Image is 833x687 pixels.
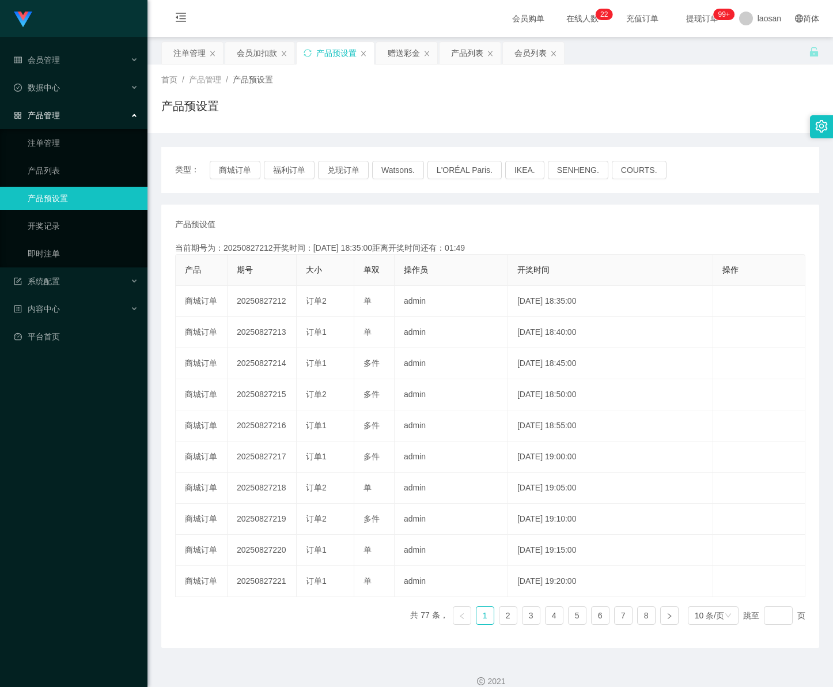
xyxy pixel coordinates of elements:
[176,286,228,317] td: 商城订单
[161,97,219,115] h1: 产品预设置
[508,535,713,566] td: [DATE] 19:15:00
[364,514,380,523] span: 多件
[395,535,508,566] td: admin
[714,9,734,20] sup: 976
[176,441,228,473] td: 商城订单
[306,358,327,368] span: 订单1
[28,214,138,237] a: 开奖记录
[360,50,367,57] i: 图标: close
[14,277,60,286] span: 系统配置
[395,286,508,317] td: admin
[189,75,221,84] span: 产品管理
[306,296,327,305] span: 订单2
[306,514,327,523] span: 订单2
[508,504,713,535] td: [DATE] 19:10:00
[395,410,508,441] td: admin
[487,50,494,57] i: 图标: close
[28,187,138,210] a: 产品预设置
[666,613,673,620] i: 图标: right
[395,379,508,410] td: admin
[508,348,713,379] td: [DATE] 18:45:00
[176,348,228,379] td: 商城订单
[306,452,327,461] span: 订单1
[176,410,228,441] td: 商城订单
[318,161,369,179] button: 兑现订单
[173,42,206,64] div: 注单管理
[614,606,633,625] li: 7
[14,56,22,64] i: 图标: table
[600,9,604,20] p: 2
[695,607,724,624] div: 10 条/页
[14,304,60,314] span: 内容中心
[638,607,655,624] a: 8
[680,14,724,22] span: 提现订单
[508,410,713,441] td: [DATE] 18:55:00
[423,50,430,57] i: 图标: close
[161,75,177,84] span: 首页
[237,42,277,64] div: 会员加扣款
[306,265,322,274] span: 大小
[388,42,420,64] div: 赠送彩金
[306,421,327,430] span: 订单1
[176,473,228,504] td: 商城订单
[228,317,297,348] td: 20250827213
[28,131,138,154] a: 注单管理
[14,277,22,285] i: 图标: form
[281,50,287,57] i: 图标: close
[209,50,216,57] i: 图标: close
[364,327,372,337] span: 单
[591,606,609,625] li: 6
[228,379,297,410] td: 20250827215
[28,242,138,265] a: 即时注单
[550,50,557,57] i: 图标: close
[499,607,517,624] a: 2
[505,161,544,179] button: IKEA.
[182,75,184,84] span: /
[395,317,508,348] td: admin
[522,607,540,624] a: 3
[176,566,228,597] td: 商城订单
[592,607,609,624] a: 6
[395,566,508,597] td: admin
[568,606,586,625] li: 5
[364,390,380,399] span: 多件
[228,441,297,473] td: 20250827217
[508,473,713,504] td: [DATE] 19:05:00
[14,83,60,92] span: 数据中心
[410,606,448,625] li: 共 77 条，
[637,606,656,625] li: 8
[226,75,228,84] span: /
[237,265,253,274] span: 期号
[176,535,228,566] td: 商城订单
[451,42,483,64] div: 产品列表
[14,325,138,348] a: 图标: dashboard平台首页
[306,545,327,554] span: 订单1
[14,55,60,65] span: 会员管理
[508,441,713,473] td: [DATE] 19:00:00
[14,111,60,120] span: 产品管理
[185,265,201,274] span: 产品
[364,265,380,274] span: 单双
[477,677,485,685] i: 图标: copyright
[372,161,424,179] button: Watsons.
[175,242,805,254] div: 当前期号为：20250827212开奖时间：[DATE] 18:35:00距离开奖时间还有：01:49
[561,14,604,22] span: 在线人数
[522,606,540,625] li: 3
[264,161,315,179] button: 福利订单
[228,504,297,535] td: 20250827219
[228,566,297,597] td: 20250827221
[395,441,508,473] td: admin
[569,607,586,624] a: 5
[453,606,471,625] li: 上一页
[175,161,210,179] span: 类型：
[228,473,297,504] td: 20250827218
[476,607,494,624] a: 1
[620,14,664,22] span: 充值订单
[364,545,372,554] span: 单
[228,348,297,379] td: 20250827214
[743,606,805,625] div: 跳至 页
[517,265,550,274] span: 开奖时间
[815,120,828,133] i: 图标: setting
[161,1,200,37] i: 图标: menu-fold
[514,42,547,64] div: 会员列表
